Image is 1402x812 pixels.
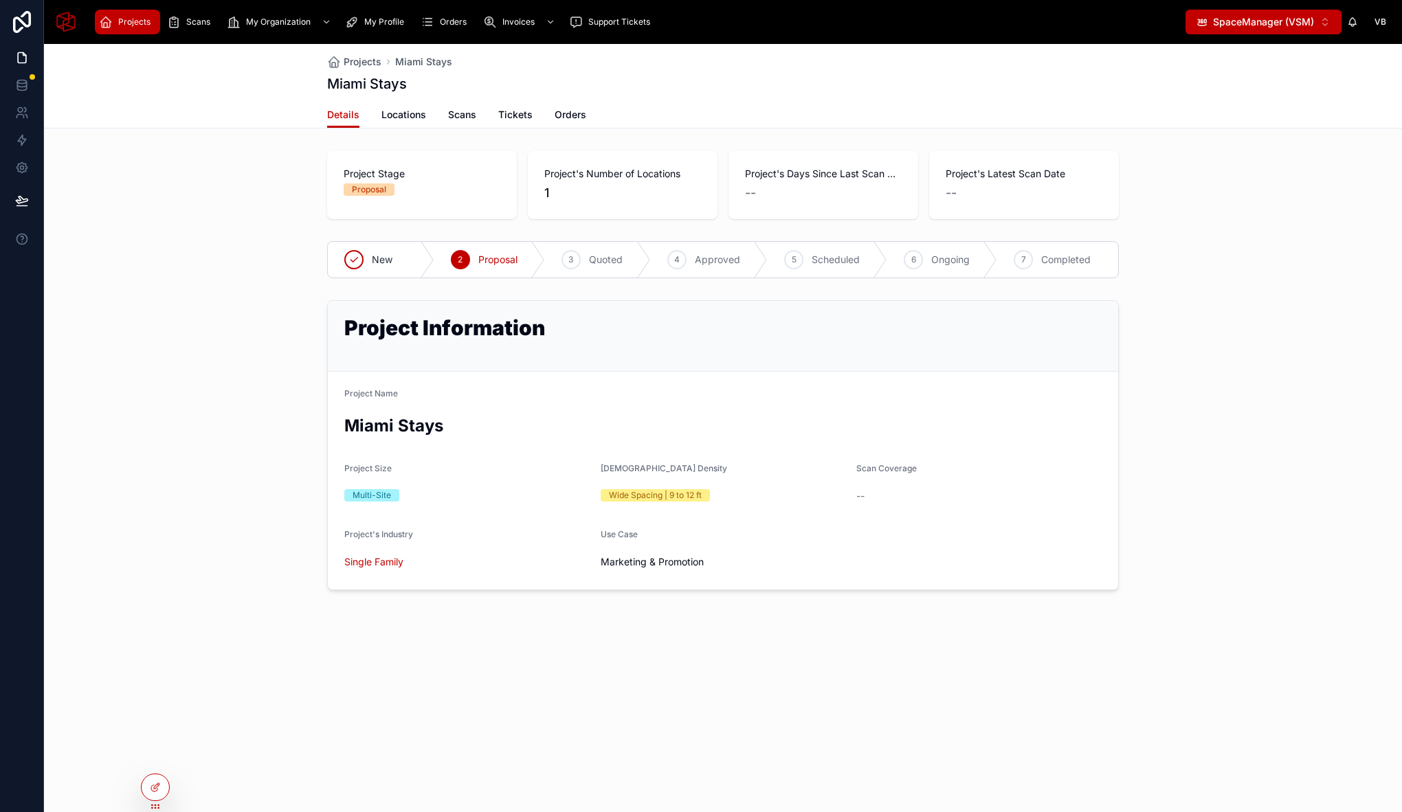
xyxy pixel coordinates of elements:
span: Scans [448,108,476,122]
span: 3 [568,254,573,265]
span: Scans [186,16,210,27]
span: Project's Number of Locations [544,167,701,181]
a: My Profile [341,10,414,34]
h1: Project Information [344,317,1102,338]
span: Orders [440,16,467,27]
span: Marketing & Promotion [601,555,704,569]
span: Project Stage [344,167,500,181]
h2: Miami Stays [344,414,1102,437]
div: scrollable content [88,7,1186,37]
span: Support Tickets [588,16,650,27]
a: Invoices [479,10,562,34]
span: Project Size [344,463,392,473]
span: -- [946,183,957,203]
span: 4 [674,254,680,265]
a: Details [327,102,359,128]
button: Select Button [1186,10,1342,34]
span: 6 [911,254,916,265]
div: Wide Spacing | 9 to 12 ft [609,489,702,501]
span: Project's Days Since Last Scan Count copy [745,167,902,181]
span: Use Case [601,529,638,539]
span: Locations [381,108,426,122]
span: Proposal [478,253,518,267]
span: 1 [544,183,701,203]
a: Tickets [498,102,533,130]
img: App logo [55,11,77,33]
h1: Miami Stays [327,74,407,93]
div: Multi-Site [353,489,391,501]
span: VB [1375,16,1386,27]
span: Project Name [344,388,398,398]
a: Projects [327,55,381,69]
a: Single Family [344,555,403,569]
span: Completed [1041,253,1091,267]
a: Scans [448,102,476,130]
span: 5 [792,254,797,265]
span: Quoted [589,253,623,267]
span: SpaceManager (VSM) [1213,15,1314,29]
a: Locations [381,102,426,130]
span: Approved [695,253,740,267]
span: [DEMOGRAPHIC_DATA] Density [601,463,727,473]
a: My Organization [223,10,338,34]
a: Scans [163,10,220,34]
span: Orders [555,108,586,122]
span: Scheduled [812,253,860,267]
span: Details [327,108,359,122]
span: Ongoing [931,253,970,267]
span: Project's Latest Scan Date [946,167,1102,181]
a: Projects [95,10,160,34]
a: Orders [555,102,586,130]
a: Support Tickets [565,10,660,34]
span: My Profile [364,16,404,27]
span: Projects [344,55,381,69]
span: Invoices [502,16,535,27]
span: Scan Coverage [856,463,917,473]
a: Orders [416,10,476,34]
div: Proposal [352,183,386,196]
a: Miami Stays [395,55,452,69]
span: 7 [1021,254,1026,265]
span: My Organization [246,16,311,27]
span: Projects [118,16,151,27]
span: -- [745,183,756,203]
span: Tickets [498,108,533,122]
span: New [372,253,392,267]
span: 2 [458,254,463,265]
span: -- [856,489,865,503]
span: Project's Industry [344,529,413,539]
